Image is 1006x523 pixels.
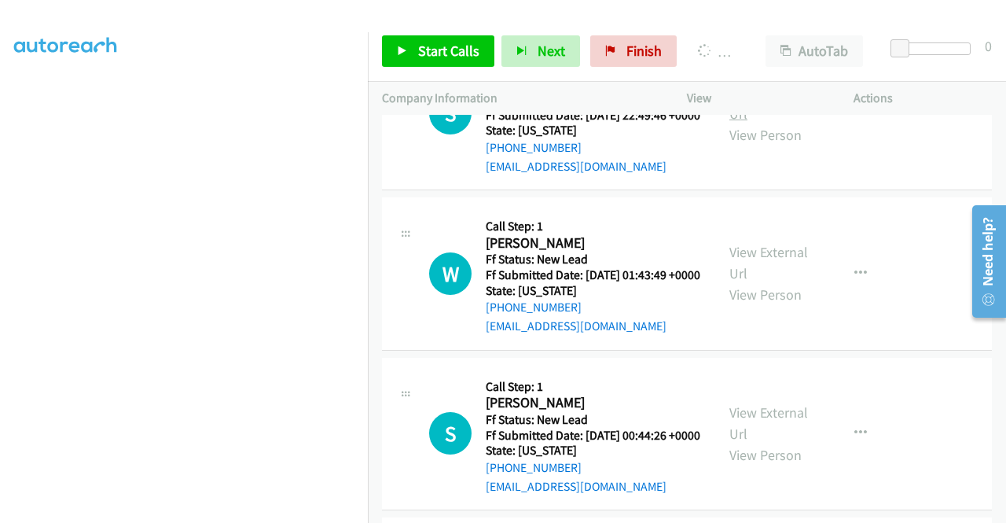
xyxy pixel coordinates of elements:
h5: Ff Status: New Lead [486,252,700,267]
a: View Person [729,126,802,144]
h1: S [429,412,472,455]
div: The call is yet to be attempted [429,252,472,295]
h2: [PERSON_NAME] [486,234,700,252]
a: [PHONE_NUMBER] [486,460,582,475]
button: Next [501,35,580,67]
a: View Person [729,446,802,464]
a: View Person [729,285,802,304]
h5: Ff Submitted Date: [DATE] 00:44:26 +0000 [486,428,700,444]
span: Start Calls [418,42,479,60]
button: AutoTab [766,35,863,67]
div: The call is yet to be attempted [429,412,472,455]
p: Company Information [382,89,659,108]
a: [EMAIL_ADDRESS][DOMAIN_NAME] [486,159,666,174]
a: [EMAIL_ADDRESS][DOMAIN_NAME] [486,319,666,333]
h5: Call Step: 1 [486,219,700,234]
span: Finish [626,42,662,60]
a: Finish [590,35,677,67]
h5: State: [US_STATE] [486,123,700,138]
iframe: Resource Center [961,199,1006,324]
div: Delay between calls (in seconds) [898,42,971,55]
a: [PHONE_NUMBER] [486,300,582,315]
a: View External Url [729,83,808,123]
p: View [687,89,825,108]
h5: Ff Submitted Date: [DATE] 01:43:49 +0000 [486,267,700,283]
div: 0 [985,35,992,57]
p: Actions [854,89,992,108]
span: Next [538,42,565,60]
h5: Ff Status: New Lead [486,412,700,428]
p: Dialing [PERSON_NAME] [698,41,737,62]
h5: Ff Submitted Date: [DATE] 22:49:46 +0000 [486,108,700,123]
h5: State: [US_STATE] [486,283,700,299]
h2: [PERSON_NAME] [486,394,700,412]
h5: Call Step: 1 [486,379,700,395]
h5: State: [US_STATE] [486,443,700,459]
a: View External Url [729,243,808,282]
a: [EMAIL_ADDRESS][DOMAIN_NAME] [486,479,666,494]
h1: W [429,252,472,295]
a: [PHONE_NUMBER] [486,140,582,155]
a: View External Url [729,403,808,443]
a: Start Calls [382,35,494,67]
